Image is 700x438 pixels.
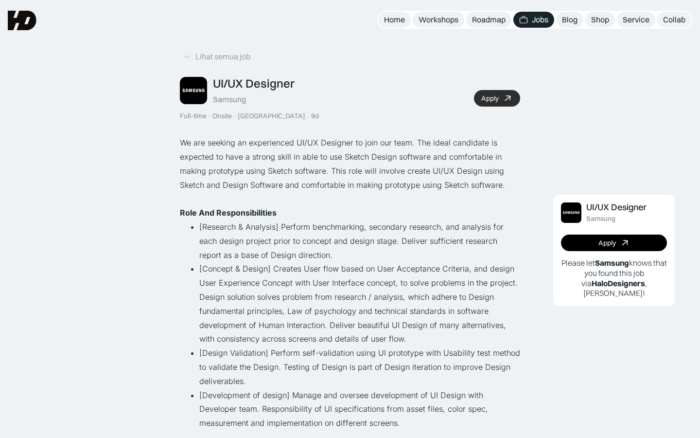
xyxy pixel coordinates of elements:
li: [Research & Analysis] Perform benchmarking, secondary research, and analysis for each design proj... [199,220,520,262]
div: 9d [311,112,319,120]
div: Service [623,15,649,25]
a: Home [378,12,411,28]
b: Samsung [595,258,629,268]
a: Apply [474,90,520,107]
a: Lihat semua job [180,49,254,65]
p: We are seeking an experienced UI/UX Designer to join our team. The ideal candidate is expected to... [180,136,520,192]
div: UI/UX Designer [586,202,647,213]
a: Blog [556,12,583,28]
li: [Concept & Design] Creates User flow based on User Acceptance Criteria, and design User Experienc... [199,262,520,346]
img: Job Image [180,77,207,104]
p: ‍ [180,192,520,206]
div: Samsung [586,215,615,223]
div: · [306,112,310,120]
strong: Role And Responsibilities [180,208,277,218]
div: Workshops [419,15,458,25]
div: Onsite [212,112,232,120]
a: Jobs [513,12,554,28]
a: Workshops [413,12,464,28]
div: Apply [481,94,499,103]
a: Apply [561,235,667,251]
p: ‍ [180,206,520,220]
div: [GEOGRAPHIC_DATA] [238,112,305,120]
b: HaloDesigners [592,278,645,288]
a: Roadmap [466,12,511,28]
div: Samsung [213,94,246,105]
a: Service [617,12,655,28]
p: Please let knows that you found this job via , [PERSON_NAME]! [561,258,667,298]
div: Collab [663,15,685,25]
a: Shop [585,12,615,28]
li: [Design Validation] Perform self-validation using UI prototype with Usability test method to vali... [199,346,520,388]
div: Apply [598,239,616,247]
div: · [233,112,237,120]
div: Lihat semua job [195,52,250,62]
div: Shop [591,15,609,25]
div: Jobs [532,15,548,25]
div: · [208,112,211,120]
div: Blog [562,15,577,25]
a: Collab [657,12,691,28]
div: Home [384,15,405,25]
div: Roadmap [472,15,506,25]
div: UI/UX Designer [213,76,295,91]
div: Full-time [180,112,207,120]
img: Job Image [561,202,581,223]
